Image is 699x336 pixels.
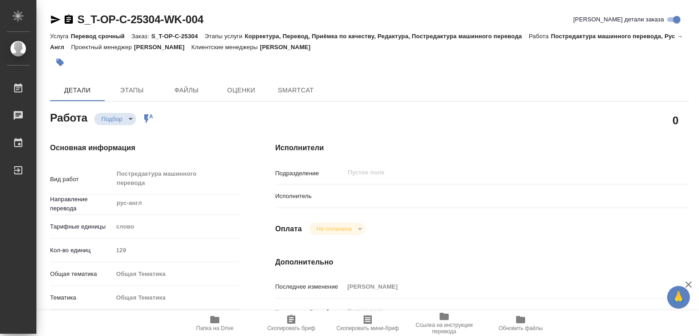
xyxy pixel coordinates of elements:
h2: Работа [50,109,87,125]
p: [PERSON_NAME] [134,44,192,51]
span: Файлы [165,85,208,96]
button: Обновить файлы [482,311,559,336]
p: Исполнитель [275,192,344,201]
span: Оценки [219,85,263,96]
p: Кол-во единиц [50,246,113,255]
button: Подбор [99,115,125,123]
div: Подбор [309,223,365,235]
span: SmartCat [274,85,318,96]
span: Скопировать бриф [267,325,315,331]
span: 🙏 [671,288,686,307]
button: Скопировать ссылку [63,14,74,25]
p: Клиентские менеджеры [192,44,260,51]
p: Тарифные единицы [50,222,113,231]
button: Не оплачена [314,225,354,233]
button: Скопировать бриф [253,311,329,336]
span: Ссылка на инструкции перевода [411,322,477,335]
div: Общая Тематика [113,266,238,282]
p: S_T-OP-C-25304 [151,33,204,40]
p: Подразделение [275,169,344,178]
p: Перевод срочный [71,33,132,40]
p: Заказ: [132,33,151,40]
h4: Основная информация [50,143,239,153]
span: Папка на Drive [196,325,233,331]
div: слово [113,219,238,234]
p: Последнее изменение [275,282,344,291]
h4: Дополнительно [275,257,689,268]
button: Добавить тэг [50,52,70,72]
button: Папка на Drive [177,311,253,336]
h4: Оплата [275,224,302,234]
span: Детали [56,85,99,96]
h2: 0 [673,112,679,128]
button: 🙏 [667,286,690,309]
a: S_T-OP-C-25304-WK-004 [77,13,203,25]
button: Скопировать ссылку для ЯМессенджера [50,14,61,25]
h4: Исполнители [275,143,689,153]
button: Скопировать мини-бриф [329,311,406,336]
input: Пустое поле [344,280,654,293]
div: Подбор [94,113,136,125]
span: Скопировать мини-бриф [336,325,399,331]
div: Общая Тематика [113,290,238,305]
p: Общая тематика [50,270,113,279]
span: Обновить файлы [499,325,543,331]
input: Пустое поле [347,167,633,178]
p: Комментарий к работе [275,308,344,317]
p: Этапы услуги [205,33,245,40]
p: Корректура, Перевод, Приёмка по качеству, Редактура, Постредактура машинного перевода [245,33,529,40]
p: Тематика [50,293,113,302]
p: Вид работ [50,175,113,184]
span: Этапы [110,85,154,96]
span: [PERSON_NAME] детали заказа [573,15,664,24]
button: Ссылка на инструкции перевода [406,311,482,336]
input: Пустое поле [113,244,238,257]
p: Работа [529,33,551,40]
p: [PERSON_NAME] [260,44,317,51]
p: Проектный менеджер [71,44,134,51]
p: Услуга [50,33,71,40]
p: Направление перевода [50,195,113,213]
